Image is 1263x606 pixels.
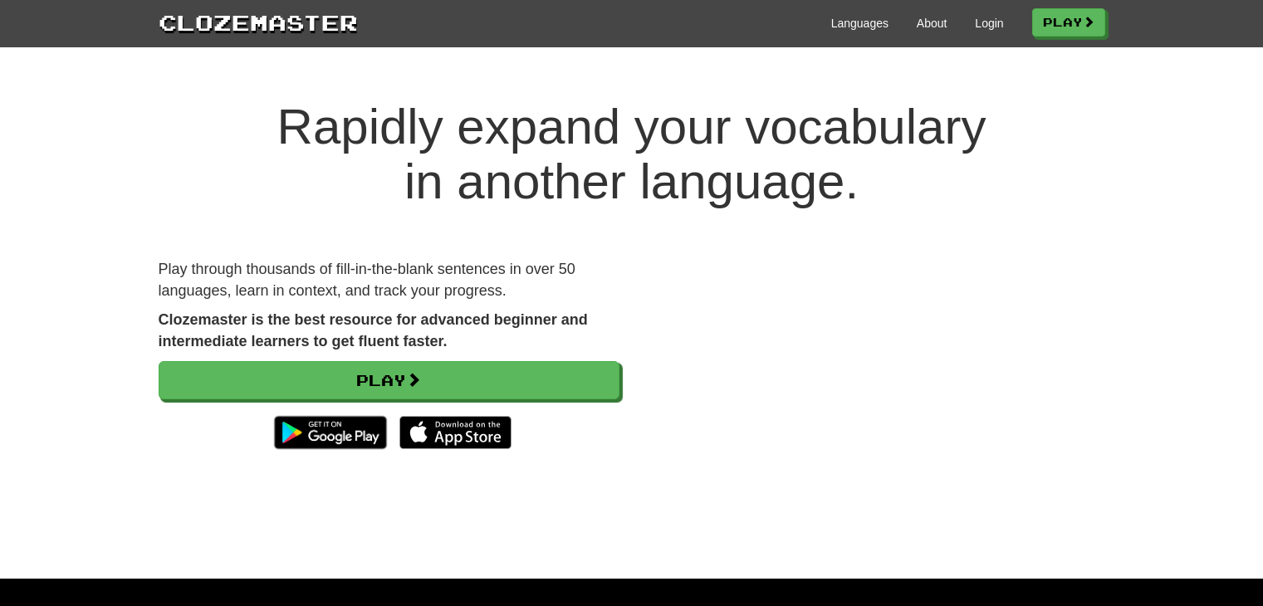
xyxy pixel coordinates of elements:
a: Play [159,361,619,399]
a: Play [1032,8,1105,37]
a: Login [975,15,1003,32]
strong: Clozemaster is the best resource for advanced beginner and intermediate learners to get fluent fa... [159,311,588,349]
a: About [917,15,947,32]
p: Play through thousands of fill-in-the-blank sentences in over 50 languages, learn in context, and... [159,259,619,301]
img: Get it on Google Play [266,408,394,457]
img: Download_on_the_App_Store_Badge_US-UK_135x40-25178aeef6eb6b83b96f5f2d004eda3bffbb37122de64afbaef7... [399,416,512,449]
a: Clozemaster [159,7,358,37]
a: Languages [831,15,889,32]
